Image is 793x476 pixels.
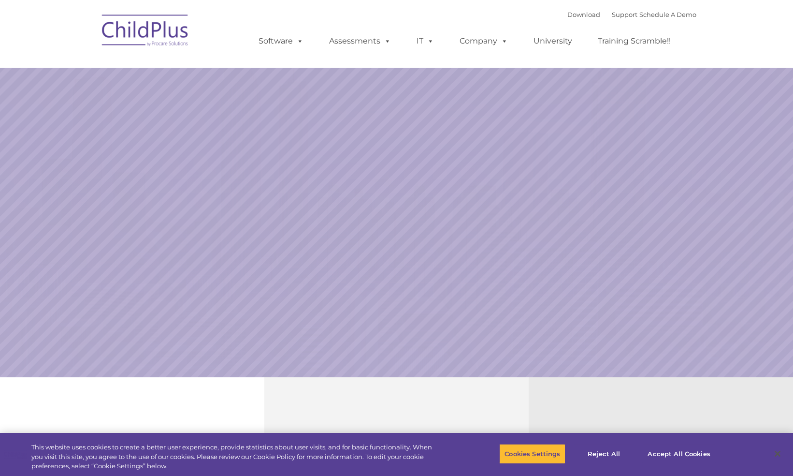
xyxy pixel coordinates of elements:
a: IT [407,31,444,51]
a: Download [567,11,600,18]
a: Schedule A Demo [639,11,696,18]
div: This website uses cookies to create a better user experience, provide statistics about user visit... [31,443,436,471]
button: Close [767,443,788,464]
a: Assessments [319,31,401,51]
a: Support [612,11,637,18]
a: Software [249,31,313,51]
button: Cookies Settings [499,444,565,464]
a: University [524,31,582,51]
button: Reject All [574,444,634,464]
a: Company [450,31,518,51]
button: Accept All Cookies [642,444,715,464]
img: ChildPlus by Procare Solutions [97,8,194,56]
a: Learn More [539,237,670,272]
a: Training Scramble!! [588,31,680,51]
font: | [567,11,696,18]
